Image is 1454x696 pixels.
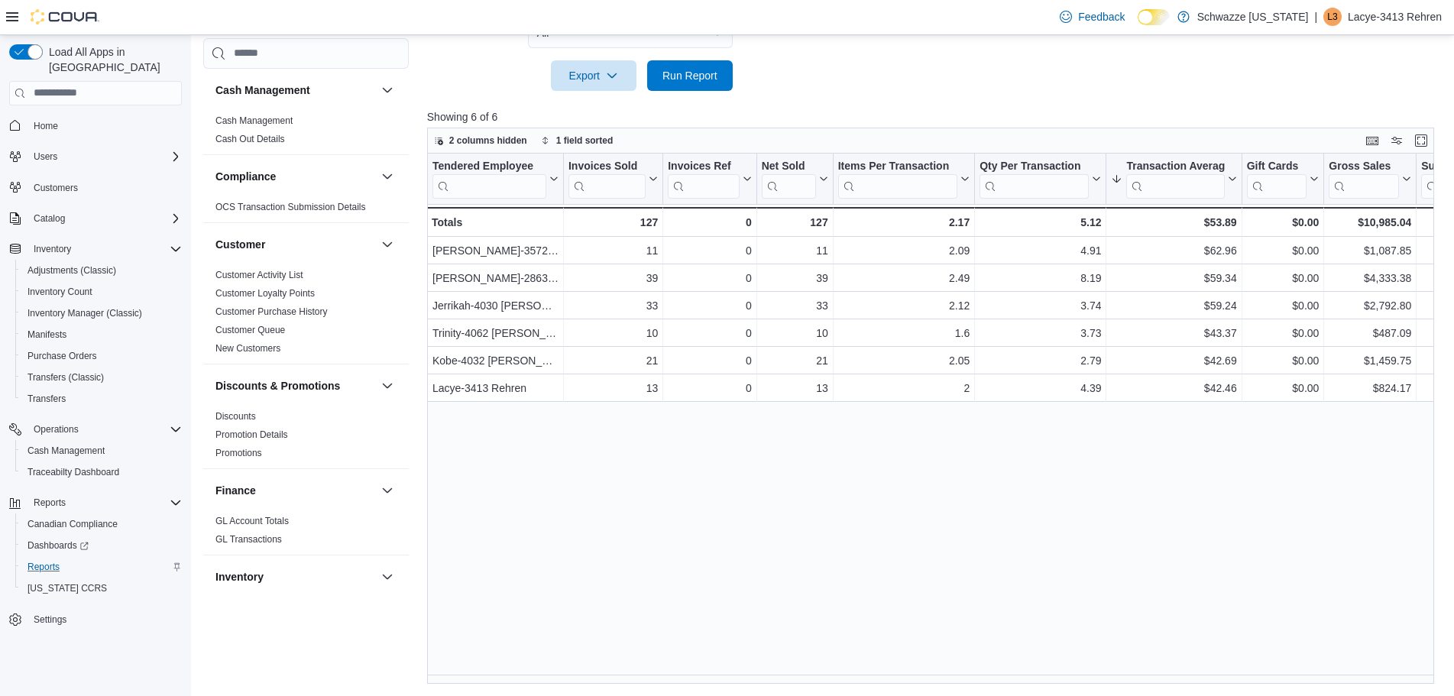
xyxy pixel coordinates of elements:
[1329,159,1399,173] div: Gross Sales
[28,286,92,298] span: Inventory Count
[1126,159,1224,198] div: Transaction Average
[15,535,188,556] a: Dashboards
[28,350,97,362] span: Purchase Orders
[215,569,375,584] button: Inventory
[215,447,262,459] span: Promotions
[3,419,188,440] button: Operations
[568,379,658,397] div: 13
[668,296,751,315] div: 0
[215,269,303,281] span: Customer Activity List
[568,159,658,198] button: Invoices Sold
[215,569,264,584] h3: Inventory
[15,324,188,345] button: Manifests
[432,296,559,315] div: Jerrikah-4030 [PERSON_NAME]
[378,377,397,395] button: Discounts & Promotions
[1197,8,1309,26] p: Schwazze [US_STATE]
[838,324,970,342] div: 1.6
[668,241,751,260] div: 0
[1329,213,1411,231] div: $10,985.04
[1246,159,1307,173] div: Gift Cards
[1246,269,1319,287] div: $0.00
[432,379,559,397] div: Lacye-3413 Rehren
[449,134,527,147] span: 2 columns hidden
[21,558,182,576] span: Reports
[568,296,658,315] div: 33
[21,515,182,533] span: Canadian Compliance
[28,209,182,228] span: Catalog
[15,578,188,599] button: [US_STATE] CCRS
[34,497,66,509] span: Reports
[28,147,63,166] button: Users
[28,518,118,530] span: Canadian Compliance
[761,159,815,173] div: Net Sold
[31,9,99,24] img: Cova
[15,461,188,483] button: Traceabilty Dashboard
[1111,241,1236,260] div: $62.96
[1126,159,1224,173] div: Transaction Average
[837,159,957,173] div: Items Per Transaction
[34,182,78,194] span: Customers
[28,445,105,457] span: Cash Management
[838,269,970,287] div: 2.49
[980,379,1101,397] div: 4.39
[668,379,751,397] div: 0
[668,159,739,198] div: Invoices Ref
[28,116,182,135] span: Home
[432,351,559,370] div: Kobe-4032 [PERSON_NAME]
[28,610,182,629] span: Settings
[15,440,188,461] button: Cash Management
[203,198,409,222] div: Compliance
[432,213,559,231] div: Totals
[761,159,827,198] button: Net Sold
[568,241,658,260] div: 11
[1246,213,1319,231] div: $0.00
[215,133,285,145] span: Cash Out Details
[28,466,119,478] span: Traceabilty Dashboard
[28,610,73,629] a: Settings
[215,237,375,252] button: Customer
[21,261,122,280] a: Adjustments (Classic)
[215,115,293,126] a: Cash Management
[215,342,280,354] span: New Customers
[662,68,717,83] span: Run Report
[34,613,66,626] span: Settings
[15,367,188,388] button: Transfers (Classic)
[215,288,315,299] a: Customer Loyalty Points
[15,345,188,367] button: Purchase Orders
[28,147,182,166] span: Users
[551,60,636,91] button: Export
[1388,131,1406,150] button: Display options
[668,213,751,231] div: 0
[215,410,256,422] span: Discounts
[1329,324,1411,342] div: $487.09
[568,159,646,198] div: Invoices Sold
[203,407,409,468] div: Discounts & Promotions
[1329,296,1411,315] div: $2,792.80
[203,512,409,555] div: Finance
[762,296,828,315] div: 33
[21,579,182,597] span: Washington CCRS
[3,208,188,229] button: Catalog
[215,202,366,212] a: OCS Transaction Submission Details
[34,151,57,163] span: Users
[980,296,1101,315] div: 3.74
[21,347,103,365] a: Purchase Orders
[980,159,1089,198] div: Qty Per Transaction
[535,131,620,150] button: 1 field sorted
[432,241,559,260] div: [PERSON_NAME]-3572 [PERSON_NAME]
[1329,241,1411,260] div: $1,087.85
[21,304,182,322] span: Inventory Manager (Classic)
[1246,159,1307,198] div: Gift Card Sales
[378,481,397,500] button: Finance
[28,264,116,277] span: Adjustments (Classic)
[28,420,182,439] span: Operations
[1363,131,1381,150] button: Keyboard shortcuts
[980,241,1101,260] div: 4.91
[215,411,256,422] a: Discounts
[1246,351,1319,370] div: $0.00
[34,212,65,225] span: Catalog
[838,241,970,260] div: 2.09
[1246,241,1319,260] div: $0.00
[837,159,957,198] div: Items Per Transaction
[215,134,285,144] a: Cash Out Details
